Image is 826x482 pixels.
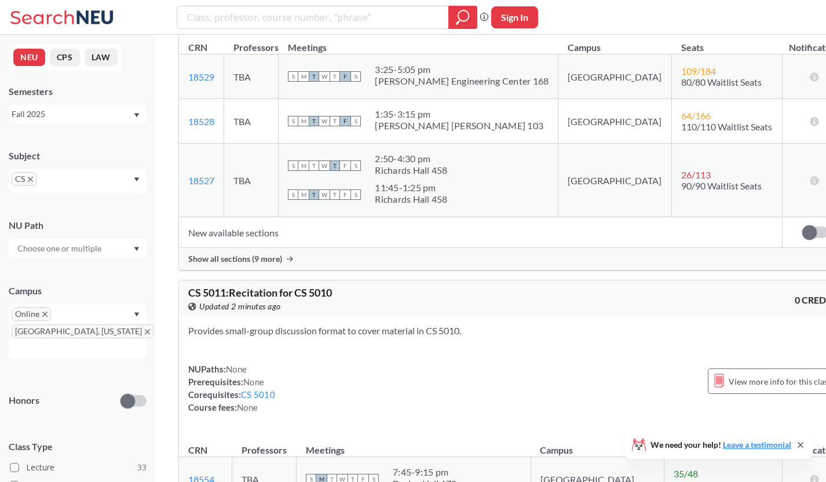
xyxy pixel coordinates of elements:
[309,189,319,200] span: T
[558,30,672,54] th: Campus
[298,160,309,171] span: M
[188,444,207,457] div: CRN
[188,71,214,82] a: 18529
[232,432,297,457] th: Professors
[330,71,340,82] span: T
[199,300,281,313] span: Updated 2 minutes ago
[298,116,309,126] span: M
[309,71,319,82] span: T
[350,71,361,82] span: S
[237,402,258,412] span: None
[224,99,279,144] td: TBA
[188,254,282,264] span: Show all sections (9 more)
[9,440,147,453] span: Class Type
[186,8,440,27] input: Class, professor, course number, "phrase"
[279,30,558,54] th: Meetings
[226,364,247,374] span: None
[375,153,447,165] div: 2:50 - 4:30 pm
[224,30,279,54] th: Professors
[340,189,350,200] span: F
[531,432,664,457] th: Campus
[188,116,214,127] a: 18528
[12,108,133,121] div: Fall 2025
[319,71,330,82] span: W
[134,247,140,251] svg: Dropdown arrow
[723,440,791,450] a: Leave a testimonial
[674,468,698,479] span: 35 / 48
[9,284,147,297] div: Campus
[375,75,549,87] div: [PERSON_NAME] Engineering Center 168
[243,377,264,387] span: None
[288,71,298,82] span: S
[224,144,279,217] td: TBA
[28,177,33,182] svg: X to remove pill
[85,49,118,66] button: LAW
[350,160,361,171] span: S
[350,189,361,200] span: S
[375,120,543,132] div: [PERSON_NAME] [PERSON_NAME] 103
[375,64,549,75] div: 3:25 - 5:05 pm
[491,6,538,28] button: Sign In
[9,149,147,162] div: Subject
[681,121,772,132] span: 110/110 Waitlist Seats
[12,324,153,338] span: [GEOGRAPHIC_DATA], [US_STATE]X to remove pill
[9,304,147,359] div: OnlineX to remove pill[GEOGRAPHIC_DATA], [US_STATE]X to remove pillDropdown arrow
[9,105,147,123] div: Fall 2025Dropdown arrow
[375,165,447,176] div: Richards Hall 458
[330,116,340,126] span: T
[9,394,39,407] p: Honors
[288,116,298,126] span: S
[456,9,470,25] svg: magnifying glass
[9,239,147,258] div: Dropdown arrow
[375,182,447,193] div: 11:45 - 1:25 pm
[319,189,330,200] span: W
[145,329,150,334] svg: X to remove pill
[188,41,207,54] div: CRN
[298,71,309,82] span: M
[375,108,543,120] div: 1:35 - 3:15 pm
[134,113,140,118] svg: Dropdown arrow
[10,460,147,475] label: Lecture
[13,49,45,66] button: NEU
[330,160,340,171] span: T
[672,30,783,54] th: Seats
[350,116,361,126] span: S
[650,441,791,449] span: We need your help!
[448,6,477,29] div: magnifying glass
[309,116,319,126] span: T
[188,363,275,414] div: NUPaths: Prerequisites: Corequisites: Course fees:
[297,432,531,457] th: Meetings
[340,71,350,82] span: F
[188,286,332,299] span: CS 5011 : Recitation for CS 5010
[681,180,762,191] span: 90/90 Waitlist Seats
[9,85,147,98] div: Semesters
[298,189,309,200] span: M
[309,160,319,171] span: T
[9,219,147,232] div: NU Path
[681,65,716,76] span: 109 / 184
[241,389,275,400] a: CS 5010
[681,169,711,180] span: 26 / 113
[393,466,457,478] div: 7:45 - 9:15 pm
[50,49,80,66] button: CPS
[12,242,109,255] input: Choose one or multiple
[134,312,140,317] svg: Dropdown arrow
[224,54,279,99] td: TBA
[340,160,350,171] span: F
[558,144,672,217] td: [GEOGRAPHIC_DATA]
[340,116,350,126] span: F
[681,76,762,87] span: 80/80 Waitlist Seats
[319,160,330,171] span: W
[558,54,672,99] td: [GEOGRAPHIC_DATA]
[137,461,147,474] span: 33
[134,177,140,182] svg: Dropdown arrow
[288,189,298,200] span: S
[9,169,147,193] div: CSX to remove pillDropdown arrow
[42,312,47,317] svg: X to remove pill
[330,189,340,200] span: T
[12,307,51,321] span: OnlineX to remove pill
[288,160,298,171] span: S
[188,175,214,186] a: 18527
[12,172,36,186] span: CSX to remove pill
[179,217,782,248] td: New available sections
